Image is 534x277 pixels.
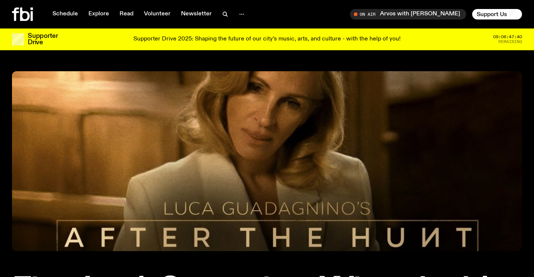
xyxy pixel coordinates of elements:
a: Explore [84,9,114,19]
a: Schedule [48,9,82,19]
p: Supporter Drive 2025: Shaping the future of our city’s music, arts, and culture - with the help o... [133,36,401,43]
span: Remaining [498,40,522,44]
a: Volunteer [139,9,175,19]
button: Support Us [472,9,522,19]
span: 09:06:47:40 [493,35,522,39]
a: Read [115,9,138,19]
span: Support Us [477,11,507,18]
h3: Supporter Drive [28,33,58,46]
button: On AirArvos with [PERSON_NAME] [350,9,466,19]
a: Newsletter [177,9,216,19]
